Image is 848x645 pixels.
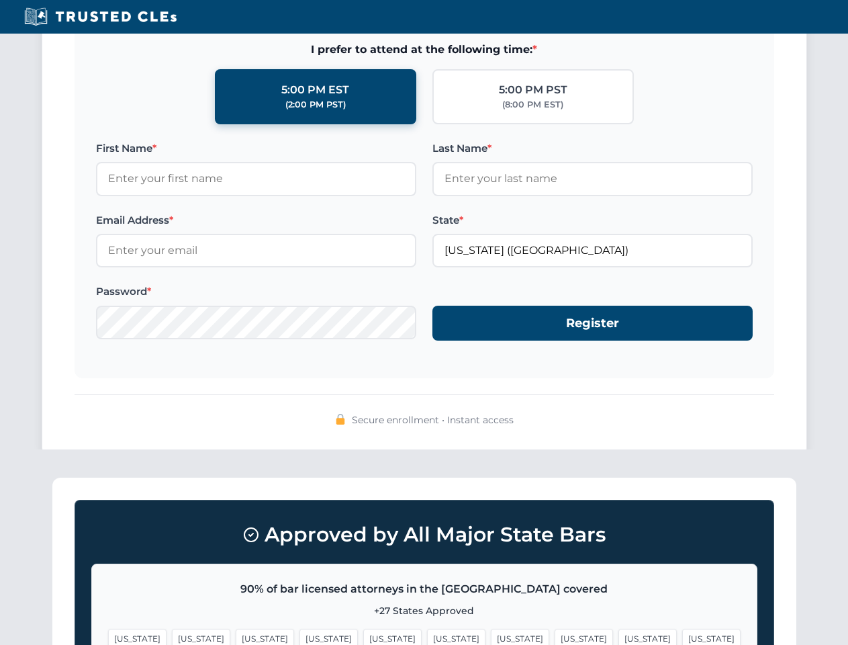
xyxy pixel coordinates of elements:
[352,413,514,427] span: Secure enrollment • Instant access
[432,306,753,341] button: Register
[96,41,753,58] span: I prefer to attend at the following time:
[281,81,349,99] div: 5:00 PM EST
[96,140,416,157] label: First Name
[432,162,753,196] input: Enter your last name
[432,140,753,157] label: Last Name
[432,212,753,228] label: State
[96,284,416,300] label: Password
[432,234,753,267] input: Georgia (GA)
[285,98,346,112] div: (2:00 PM PST)
[499,81,567,99] div: 5:00 PM PST
[91,517,757,553] h3: Approved by All Major State Bars
[96,212,416,228] label: Email Address
[96,162,416,196] input: Enter your first name
[335,414,346,425] img: 🔒
[502,98,563,112] div: (8:00 PM EST)
[108,603,741,618] p: +27 States Approved
[96,234,416,267] input: Enter your email
[20,7,181,27] img: Trusted CLEs
[108,580,741,598] p: 90% of bar licensed attorneys in the [GEOGRAPHIC_DATA] covered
